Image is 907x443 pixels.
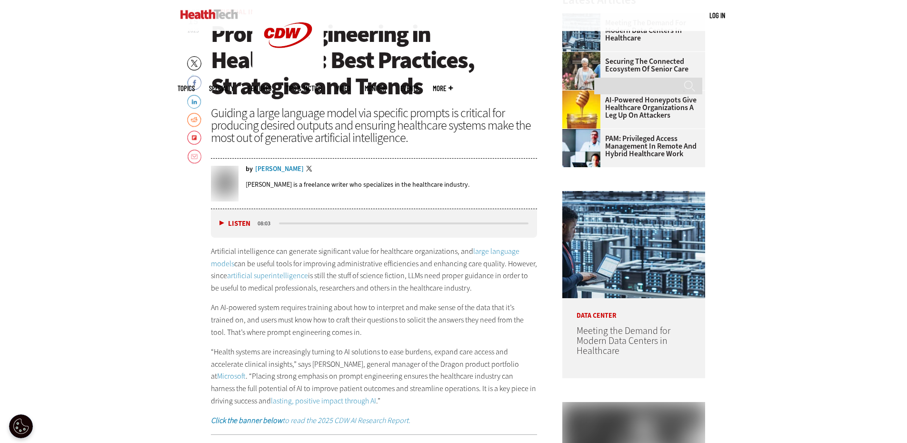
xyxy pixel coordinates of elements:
img: Home [180,10,238,19]
span: More [433,85,453,92]
strong: Click the banner below [211,415,282,425]
img: Erin Laviola [211,166,239,193]
a: Features [248,85,271,92]
span: by [246,166,253,172]
a: lasting, positive impact through AI [271,396,376,406]
p: “Health systems are increasingly turning to AI solutions to ease burdens, expand care access and ... [211,346,538,407]
img: engineer with laptop overlooking data center [562,191,705,298]
p: Artificial intelligence can generate significant value for healthcare organizations, and can be u... [211,245,538,294]
p: [PERSON_NAME] is a freelance writer who specializes in the healthcare industry. [246,180,469,189]
a: large language models [211,246,519,269]
a: [PERSON_NAME] [255,166,304,172]
a: Log in [709,11,725,20]
a: CDW [252,63,324,73]
button: Listen [219,220,250,227]
button: Open Preferences [9,414,33,438]
a: Events [400,85,419,92]
a: Twitter [306,166,315,173]
a: jar of honey with a honey dipper [562,91,605,98]
div: Cookie Settings [9,414,33,438]
a: remote call with care team [562,129,605,137]
a: Video [336,85,350,92]
a: AI-Powered Honeypots Give Healthcare Organizations a Leg Up on Attackers [562,96,699,119]
a: MonITor [365,85,386,92]
a: Click the banner belowto read the 2025 CDW AI Research Report. [211,415,410,425]
img: remote call with care team [562,129,600,167]
a: artificial superintelligence [227,271,308,281]
p: An AI-powered system requires training about how to interpret and make sense of the data that it’... [211,302,538,338]
em: to read the 2025 CDW AI Research Report. [211,415,410,425]
div: media player [211,209,538,238]
span: Specialty [209,85,234,92]
a: PAM: Privileged Access Management in Remote and Hybrid Healthcare Work [562,135,699,158]
span: Topics [178,85,195,92]
a: Microsoft [217,371,246,381]
p: Data Center [562,298,705,319]
a: Tips & Tactics [286,85,322,92]
div: duration [256,219,278,228]
div: User menu [709,10,725,20]
a: Meeting the Demand for Modern Data Centers in Healthcare [577,324,670,357]
div: Guiding a large language model via specific prompts is critical for producing desired outputs and... [211,107,538,144]
img: jar of honey with a honey dipper [562,91,600,129]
